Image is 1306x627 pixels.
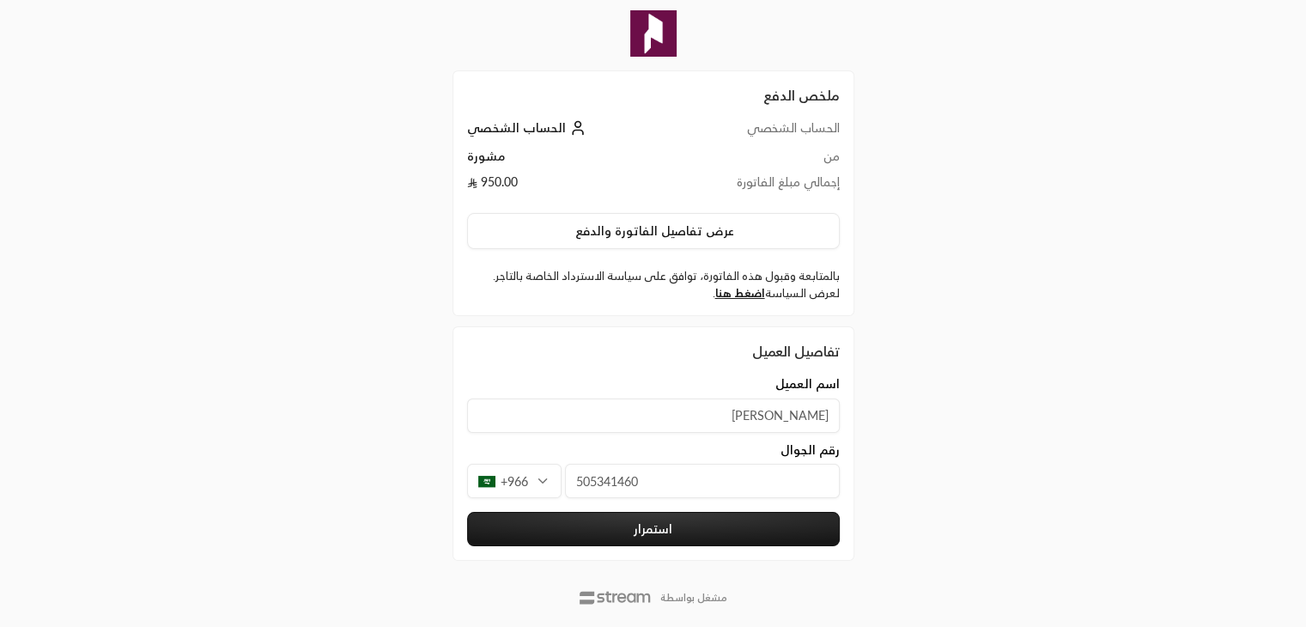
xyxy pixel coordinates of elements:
td: من [669,148,839,173]
p: مشغل بواسطة [660,591,727,605]
button: عرض تفاصيل الفاتورة والدفع [467,213,840,249]
img: Company Logo [630,10,677,57]
td: مشورة [467,148,670,173]
td: إجمالي مبلغ الفاتورة [669,173,839,199]
div: +966 [467,464,562,498]
span: الحساب الشخصي [467,120,566,135]
div: تفاصيل العميل [467,341,840,362]
input: رقم الجوال [565,464,840,498]
a: اضغط هنا [715,286,765,300]
label: بالمتابعة وقبول هذه الفاتورة، توافق على سياسة الاسترداد الخاصة بالتاجر. لعرض السياسة . [467,268,840,301]
td: الحساب الشخصي [669,119,839,148]
a: الحساب الشخصي [467,120,590,135]
h2: ملخص الدفع [467,85,840,106]
span: اسم العميل [775,375,840,393]
td: 950.00 [467,173,670,199]
span: رقم الجوال [781,441,840,459]
button: استمرار [467,512,840,546]
input: اسم العميل [467,399,840,433]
